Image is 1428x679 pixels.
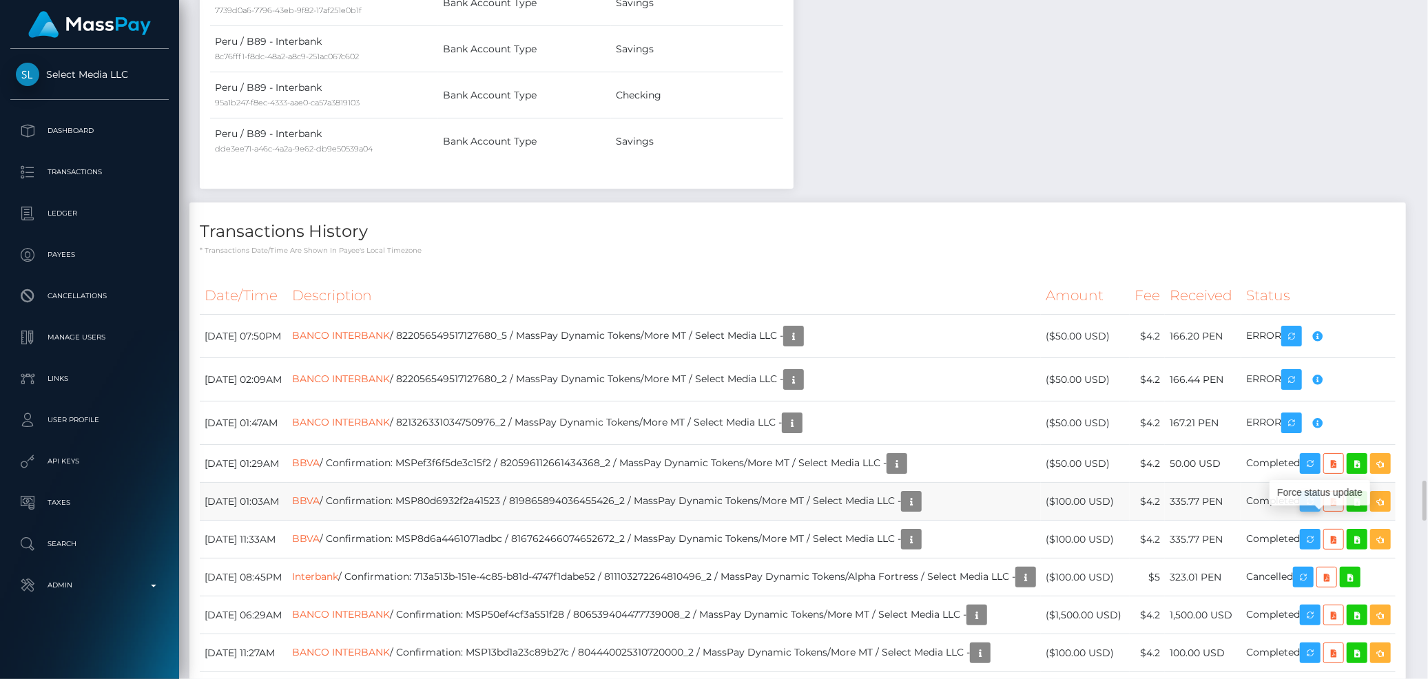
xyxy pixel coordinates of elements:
[16,534,163,554] p: Search
[438,26,611,72] td: Bank Account Type
[16,575,163,596] p: Admin
[1041,483,1130,521] td: ($100.00 USD)
[200,401,287,445] td: [DATE] 01:47AM
[200,596,287,634] td: [DATE] 06:29AM
[10,238,169,272] a: Payees
[438,118,611,165] td: Bank Account Type
[1130,277,1165,315] th: Fee
[200,315,287,358] td: [DATE] 07:50PM
[10,444,169,479] a: API Keys
[1241,315,1396,358] td: ERROR
[210,26,438,72] td: Peru / B89 - Interbank
[200,245,1396,255] p: * Transactions date/time are shown in payee's local timezone
[215,144,373,154] small: dde3ee71-a46c-4a2a-9e62-db9e50539a04
[1241,277,1396,315] th: Status
[1165,596,1241,634] td: 1,500.00 USD
[292,416,390,428] a: BANCO INTERBANK
[10,527,169,561] a: Search
[1041,445,1130,483] td: ($50.00 USD)
[10,68,169,81] span: Select Media LLC
[28,11,151,38] img: MassPay Logo
[10,568,169,603] a: Admin
[1165,358,1241,401] td: 166.44 PEN
[16,451,163,472] p: API Keys
[16,286,163,306] p: Cancellations
[611,118,783,165] td: Savings
[1241,521,1396,558] td: Completed
[287,596,1041,634] td: / Confirmation: MSP50ef4cf3a551f28 / 806539404477739008_2 / MassPay Dynamic Tokens/More MT / Sele...
[1041,277,1130,315] th: Amount
[1241,558,1396,596] td: Cancelled
[1165,401,1241,445] td: 167.21 PEN
[10,196,169,231] a: Ledger
[10,155,169,189] a: Transactions
[200,558,287,596] td: [DATE] 08:45PM
[10,279,169,313] a: Cancellations
[1130,634,1165,672] td: $4.2
[200,445,287,483] td: [DATE] 01:29AM
[16,368,163,389] p: Links
[1041,634,1130,672] td: ($100.00 USD)
[210,118,438,165] td: Peru / B89 - Interbank
[215,6,362,15] small: 7739d0a6-7796-43eb-9f82-17af251e0b1f
[200,220,1396,244] h4: Transactions History
[1241,634,1396,672] td: Completed
[292,608,390,620] a: BANCO INTERBANK
[1130,521,1165,558] td: $4.2
[1041,596,1130,634] td: ($1,500.00 USD)
[287,315,1041,358] td: / 822056549517127680_5 / MassPay Dynamic Tokens/More MT / Select Media LLC -
[287,634,1041,672] td: / Confirmation: MSP13bd1a23c89b27c / 804440025310720000_2 / MassPay Dynamic Tokens/More MT / Sele...
[1041,315,1130,358] td: ($50.00 USD)
[16,410,163,430] p: User Profile
[1041,401,1130,445] td: ($50.00 USD)
[10,362,169,396] a: Links
[1165,558,1241,596] td: 323.01 PEN
[16,244,163,265] p: Payees
[1130,483,1165,521] td: $4.2
[215,52,359,61] small: 8c76fff1-f8dc-48a2-a8c9-251ac067c602
[1165,277,1241,315] th: Received
[200,483,287,521] td: [DATE] 01:03AM
[1130,558,1165,596] td: $5
[438,72,611,118] td: Bank Account Type
[292,373,390,385] a: BANCO INTERBANK
[292,329,390,342] a: BANCO INTERBANK
[1165,634,1241,672] td: 100.00 USD
[1165,445,1241,483] td: 50.00 USD
[1241,401,1396,445] td: ERROR
[10,403,169,437] a: User Profile
[287,277,1041,315] th: Description
[16,203,163,224] p: Ledger
[292,532,320,545] a: BBVA
[287,445,1041,483] td: / Confirmation: MSPef3f6f5de3c15f2 / 820596112661434368_2 / MassPay Dynamic Tokens/More MT / Sele...
[287,558,1041,596] td: / Confirmation: 713a513b-151e-4c85-b81d-4747f1dabe52 / 811103272264810496_2 / MassPay Dynamic Tok...
[200,358,287,401] td: [DATE] 02:09AM
[1165,483,1241,521] td: 335.77 PEN
[1241,596,1396,634] td: Completed
[1041,558,1130,596] td: ($100.00 USD)
[10,114,169,148] a: Dashboard
[10,320,169,355] a: Manage Users
[287,521,1041,558] td: / Confirmation: MSP8d6a4461071adbc / 816762466074652672_2 / MassPay Dynamic Tokens/More MT / Sele...
[611,72,783,118] td: Checking
[1130,445,1165,483] td: $4.2
[292,646,390,658] a: BANCO INTERBANK
[1130,315,1165,358] td: $4.2
[1130,358,1165,401] td: $4.2
[287,401,1041,445] td: / 821326331034750976_2 / MassPay Dynamic Tokens/More MT / Select Media LLC -
[1270,480,1370,505] div: Force status update
[287,358,1041,401] td: / 822056549517127680_2 / MassPay Dynamic Tokens/More MT / Select Media LLC -
[1165,521,1241,558] td: 335.77 PEN
[1165,315,1241,358] td: 166.20 PEN
[16,121,163,141] p: Dashboard
[1041,521,1130,558] td: ($100.00 USD)
[10,485,169,520] a: Taxes
[16,327,163,348] p: Manage Users
[16,63,39,86] img: Select Media LLC
[1041,358,1130,401] td: ($50.00 USD)
[287,483,1041,521] td: / Confirmation: MSP80d6932f2a41523 / 819865894036455426_2 / MassPay Dynamic Tokens/More MT / Sele...
[1130,401,1165,445] td: $4.2
[215,98,360,107] small: 95a1b247-f8ec-4333-aae0-ca57a3819103
[292,494,320,507] a: BBVA
[16,162,163,182] p: Transactions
